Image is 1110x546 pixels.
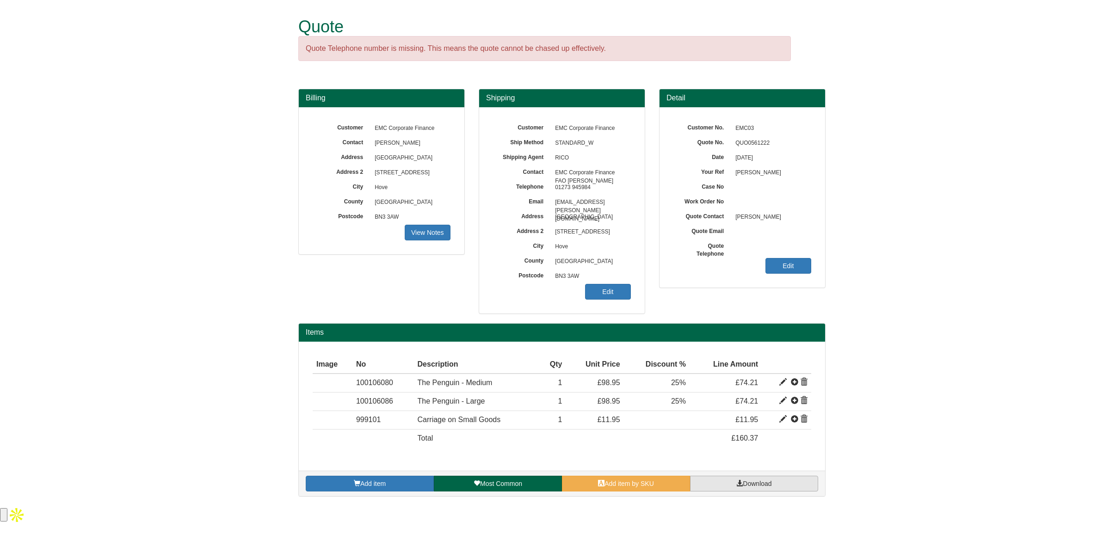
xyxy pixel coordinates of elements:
label: City [493,239,550,250]
span: Add item [360,480,386,487]
label: Quote Telephone [673,239,731,258]
span: [PERSON_NAME] [370,136,450,151]
span: 1 [558,397,562,405]
span: 1 [558,379,562,386]
label: Address 2 [493,225,550,235]
a: View Notes [405,225,450,240]
label: Contact [313,136,370,147]
span: 25% [671,397,686,405]
h2: Items [306,328,818,337]
label: Customer [493,121,550,132]
span: £98.95 [598,397,620,405]
a: Edit [585,284,631,300]
td: 100106086 [352,393,414,411]
label: Case No [673,180,731,191]
span: [GEOGRAPHIC_DATA] [550,210,631,225]
span: The Penguin - Medium [418,379,493,386]
label: Address [313,151,370,161]
h3: Billing [306,94,457,102]
span: [DATE] [731,151,811,166]
span: Carriage on Small Goods [418,416,501,423]
span: Most Common [480,480,522,487]
label: Postcode [313,210,370,221]
label: Postcode [493,269,550,280]
span: £11.95 [598,416,620,423]
span: EMC Corporate Finance [370,121,450,136]
th: No [352,356,414,374]
td: 100106080 [352,374,414,392]
span: Hove [370,180,450,195]
th: Qty [539,356,566,374]
label: Contact [493,166,550,176]
span: £11.95 [735,416,758,423]
span: [EMAIL_ADDRESS][PERSON_NAME][DOMAIN_NAME] [550,195,631,210]
label: City [313,180,370,191]
label: Telephone [493,180,550,191]
label: Quote Email [673,225,731,235]
span: BN3 3AW [370,210,450,225]
label: Your Ref [673,166,731,176]
span: 25% [671,379,686,386]
th: Unit Price [566,356,623,374]
span: Download [743,480,771,487]
th: Description [414,356,539,374]
label: Customer No. [673,121,731,132]
label: County [313,195,370,206]
span: £160.37 [731,434,758,442]
label: Email [493,195,550,206]
span: [GEOGRAPHIC_DATA] [370,195,450,210]
label: Quote No. [673,136,731,147]
img: Apollo [7,506,26,524]
span: 01273 945984 [550,180,631,195]
th: Discount % [624,356,690,374]
span: [PERSON_NAME] [731,210,811,225]
span: £98.95 [598,379,620,386]
span: EMC Corporate Finance [550,121,631,136]
span: 1 [558,416,562,423]
a: Edit [765,258,811,274]
a: Download [690,476,818,491]
div: Quote Telephone number is missing. This means the quote cannot be chased up effectively. [298,36,791,61]
span: EMC Corporate Finance FAO [PERSON_NAME] [550,166,631,180]
h3: Detail [666,94,818,102]
span: QUO0561222 [731,136,811,151]
span: £74.21 [735,397,758,405]
label: Work Order No [673,195,731,206]
span: RICO [550,151,631,166]
label: Shipping Agent [493,151,550,161]
h1: Quote [298,18,791,36]
span: [GEOGRAPHIC_DATA] [550,254,631,269]
span: The Penguin - Large [418,397,485,405]
label: County [493,254,550,265]
label: Date [673,151,731,161]
label: Customer [313,121,370,132]
span: [STREET_ADDRESS] [550,225,631,239]
label: Ship Method [493,136,550,147]
td: 999101 [352,411,414,429]
span: £74.21 [735,379,758,386]
span: STANDARD_W [550,136,631,151]
h3: Shipping [486,94,638,102]
span: [STREET_ADDRESS] [370,166,450,180]
label: Address 2 [313,166,370,176]
span: [PERSON_NAME] [731,166,811,180]
label: Address [493,210,550,221]
label: Quote Contact [673,210,731,221]
span: Add item by SKU [604,480,654,487]
span: EMC03 [731,121,811,136]
td: Total [414,429,539,448]
span: Hove [550,239,631,254]
span: [GEOGRAPHIC_DATA] [370,151,450,166]
th: Line Amount [690,356,762,374]
span: BN3 3AW [550,269,631,284]
th: Image [313,356,352,374]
